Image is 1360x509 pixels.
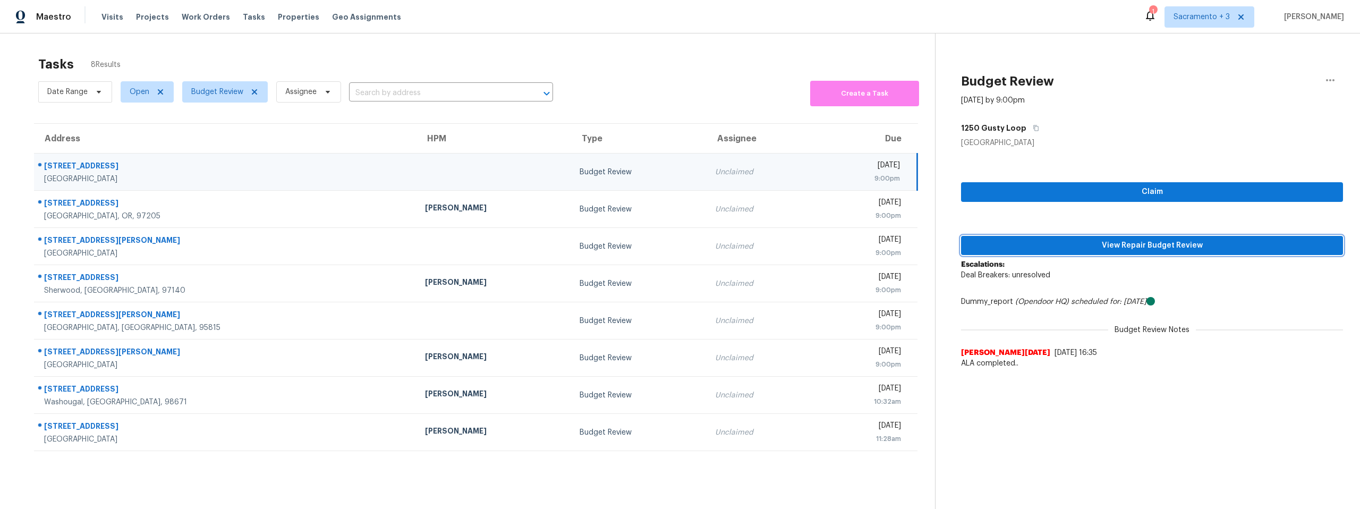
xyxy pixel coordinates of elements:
div: [PERSON_NAME] [425,388,562,402]
div: 11:28am [823,434,900,444]
div: Budget Review [580,427,698,438]
div: Budget Review [580,316,698,326]
div: [STREET_ADDRESS] [44,272,408,285]
input: Search by address [349,85,523,101]
div: Unclaimed [715,241,806,252]
th: Type [571,124,707,154]
button: Create a Task [810,81,919,106]
div: Sherwood, [GEOGRAPHIC_DATA], 97140 [44,285,408,296]
div: [DATE] [823,197,900,210]
span: 8 Results [91,60,121,70]
span: Date Range [47,87,88,97]
div: [DATE] by 9:00pm [961,95,1025,106]
div: Budget Review [580,390,698,401]
div: [STREET_ADDRESS][PERSON_NAME] [44,309,408,323]
h2: Tasks [38,59,74,70]
span: Budget Review [191,87,243,97]
div: [DATE] [823,420,900,434]
div: [DATE] [823,383,900,396]
div: Dummy_report [961,296,1343,307]
div: 10:32am [823,396,900,407]
div: Unclaimed [715,353,806,363]
div: [STREET_ADDRESS] [44,198,408,211]
button: Open [539,86,554,101]
div: Unclaimed [715,204,806,215]
div: 9:00pm [823,173,900,184]
div: Budget Review [580,278,698,289]
button: Copy Address [1026,118,1041,138]
div: [STREET_ADDRESS] [44,160,408,174]
span: View Repair Budget Review [970,239,1334,252]
span: Create a Task [815,88,914,100]
span: Maestro [36,12,71,22]
span: Sacramento + 3 [1174,12,1230,22]
div: 1 [1149,6,1157,17]
div: [GEOGRAPHIC_DATA] [44,248,408,259]
div: Budget Review [580,204,698,215]
span: Tasks [243,13,265,21]
div: [PERSON_NAME] [425,426,562,439]
div: [GEOGRAPHIC_DATA] [44,434,408,445]
div: Unclaimed [715,427,806,438]
span: Deal Breakers: unresolved [961,272,1050,279]
i: scheduled for: [DATE] [1071,298,1146,306]
div: [DATE] [823,346,900,359]
div: [STREET_ADDRESS][PERSON_NAME] [44,235,408,248]
span: Projects [136,12,169,22]
div: Budget Review [580,241,698,252]
button: View Repair Budget Review [961,236,1343,256]
div: [STREET_ADDRESS][PERSON_NAME] [44,346,408,360]
h5: 1250 Gusty Loop [961,123,1026,133]
div: [DATE] [823,309,900,322]
div: Unclaimed [715,167,806,177]
div: Budget Review [580,353,698,363]
div: [GEOGRAPHIC_DATA] [44,360,408,370]
button: Claim [961,182,1343,202]
div: [DATE] [823,272,900,285]
div: [PERSON_NAME] [425,351,562,364]
span: Visits [101,12,123,22]
div: [GEOGRAPHIC_DATA], OR, 97205 [44,211,408,222]
div: Unclaimed [715,390,806,401]
div: 9:00pm [823,248,900,258]
div: [GEOGRAPHIC_DATA], [GEOGRAPHIC_DATA], 95815 [44,323,408,333]
div: Budget Review [580,167,698,177]
h2: Budget Review [961,76,1054,87]
div: 9:00pm [823,359,900,370]
div: Unclaimed [715,278,806,289]
span: [PERSON_NAME] [1280,12,1344,22]
span: [DATE] 16:35 [1055,349,1097,357]
span: ALA completed.. [961,358,1343,369]
div: [GEOGRAPHIC_DATA] [44,174,408,184]
div: 9:00pm [823,285,900,295]
th: HPM [416,124,571,154]
b: Escalations: [961,261,1005,268]
th: Due [815,124,917,154]
span: Assignee [285,87,317,97]
div: Unclaimed [715,316,806,326]
i: (Opendoor HQ) [1015,298,1069,306]
span: Claim [970,185,1334,199]
div: [PERSON_NAME] [425,277,562,290]
span: Geo Assignments [332,12,401,22]
span: [PERSON_NAME][DATE] [961,347,1050,358]
span: Properties [278,12,319,22]
div: [STREET_ADDRESS] [44,421,408,434]
div: 9:00pm [823,322,900,333]
div: 9:00pm [823,210,900,221]
div: [DATE] [823,160,900,173]
span: Work Orders [182,12,230,22]
th: Address [34,124,416,154]
span: Open [130,87,149,97]
div: [GEOGRAPHIC_DATA] [961,138,1343,148]
th: Assignee [707,124,815,154]
span: Budget Review Notes [1108,325,1196,335]
div: [PERSON_NAME] [425,202,562,216]
div: Washougal, [GEOGRAPHIC_DATA], 98671 [44,397,408,408]
div: [DATE] [823,234,900,248]
div: [STREET_ADDRESS] [44,384,408,397]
